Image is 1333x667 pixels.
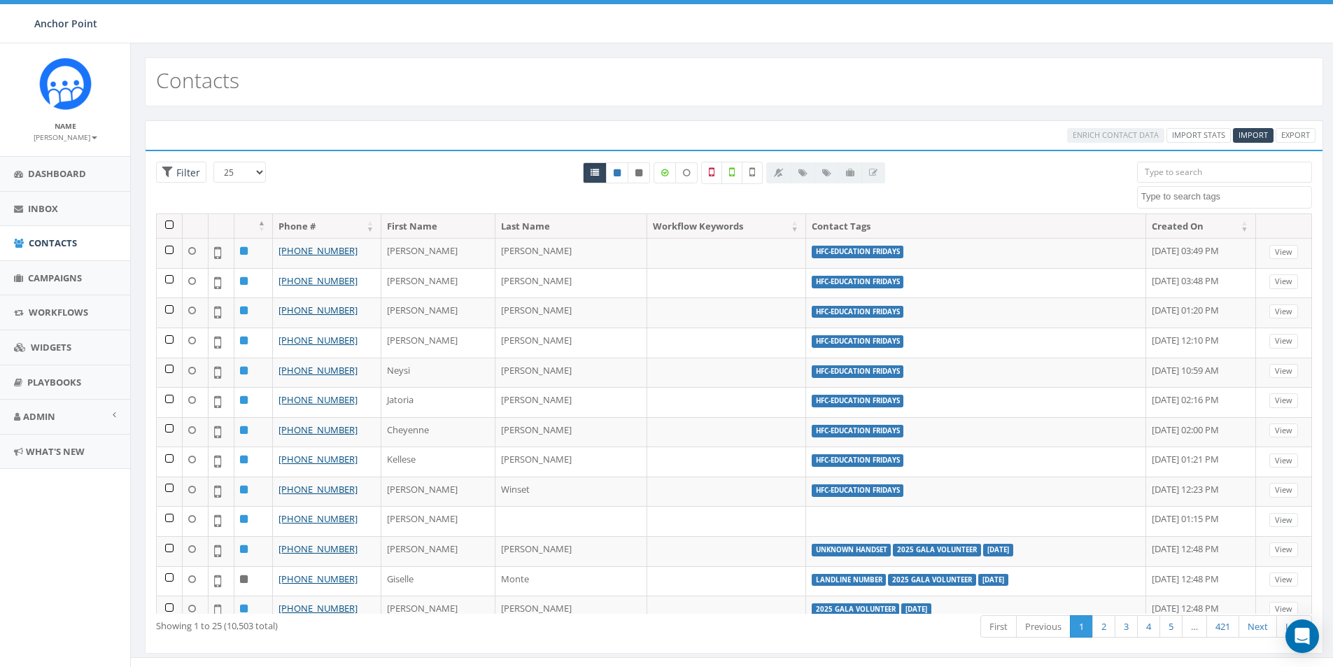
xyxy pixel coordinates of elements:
[1269,573,1298,587] a: View
[495,214,647,239] th: Last Name
[1269,304,1298,319] a: View
[39,57,92,110] img: Rally_platform_Icon_1.png
[34,132,97,142] small: [PERSON_NAME]
[1146,328,1256,358] td: [DATE] 12:10 PM
[278,573,358,585] a: [PHONE_NUMBER]
[278,453,358,465] a: [PHONE_NUMBER]
[1146,268,1256,298] td: [DATE] 03:48 PM
[980,615,1017,638] a: First
[1146,297,1256,328] td: [DATE] 01:20 PM
[1269,364,1298,379] a: View
[1092,615,1115,638] a: 2
[1070,615,1093,638] a: 1
[1137,615,1160,638] a: 4
[812,365,904,378] label: HFC-Education Fridays
[647,214,806,239] th: Workflow Keywords: activate to sort column ascending
[278,244,358,257] a: [PHONE_NUMBER]
[1269,483,1298,498] a: View
[1146,506,1256,536] td: [DATE] 01:15 PM
[583,162,607,183] a: All contacts
[812,246,904,258] label: HFC-Education Fridays
[812,603,900,616] label: 2025 Gala Volunteer
[278,542,358,555] a: [PHONE_NUMBER]
[381,387,495,417] td: Jatoria
[495,297,647,328] td: [PERSON_NAME]
[1146,447,1256,477] td: [DATE] 01:21 PM
[278,483,358,496] a: [PHONE_NUMBER]
[614,169,621,177] i: This phone number is subscribed and will receive texts.
[1137,162,1312,183] input: Type to search
[1146,387,1256,417] td: [DATE] 02:16 PM
[1239,129,1268,140] span: Import
[1182,615,1207,638] a: …
[495,238,647,268] td: [PERSON_NAME]
[893,544,981,556] label: 2025 Gala Volunteer
[381,566,495,596] td: Giselle
[381,447,495,477] td: Kellese
[654,162,676,183] label: Data Enriched
[278,602,358,615] a: [PHONE_NUMBER]
[28,272,82,284] span: Campaigns
[1146,417,1256,447] td: [DATE] 02:00 PM
[1146,536,1256,566] td: [DATE] 12:48 PM
[1206,615,1239,638] a: 421
[1016,615,1071,638] a: Previous
[812,425,904,437] label: HFC-Education Fridays
[278,304,358,316] a: [PHONE_NUMBER]
[381,214,495,239] th: First Name
[495,596,647,626] td: [PERSON_NAME]
[34,17,97,30] span: Anchor Point
[1146,214,1256,239] th: Created On: activate to sort column ascending
[1146,477,1256,507] td: [DATE] 12:23 PM
[381,328,495,358] td: [PERSON_NAME]
[34,130,97,143] a: [PERSON_NAME]
[495,477,647,507] td: Winset
[278,393,358,406] a: [PHONE_NUMBER]
[381,358,495,388] td: Neysi
[1146,566,1256,596] td: [DATE] 12:48 PM
[156,162,206,183] span: Advance Filter
[675,162,698,183] label: Data not Enriched
[742,162,763,184] label: Not Validated
[1269,542,1298,557] a: View
[1146,358,1256,388] td: [DATE] 10:59 AM
[1269,274,1298,289] a: View
[1269,393,1298,408] a: View
[721,162,742,184] label: Validated
[1115,615,1138,638] a: 3
[812,454,904,467] label: HFC-Education Fridays
[156,69,239,92] h2: Contacts
[1141,190,1311,203] textarea: Search
[812,395,904,407] label: HFC-Education Fridays
[173,166,200,179] span: Filter
[1166,128,1231,143] a: Import Stats
[278,334,358,346] a: [PHONE_NUMBER]
[812,276,904,288] label: HFC-Education Fridays
[495,566,647,596] td: Monte
[27,376,81,388] span: Playbooks
[26,445,85,458] span: What's New
[606,162,628,183] a: Active
[495,268,647,298] td: [PERSON_NAME]
[495,328,647,358] td: [PERSON_NAME]
[1269,423,1298,438] a: View
[1239,129,1268,140] span: CSV files only
[55,121,76,131] small: Name
[29,306,88,318] span: Workflows
[381,536,495,566] td: [PERSON_NAME]
[278,274,358,287] a: [PHONE_NUMBER]
[812,544,891,556] label: unknown handset
[495,447,647,477] td: [PERSON_NAME]
[1146,596,1256,626] td: [DATE] 12:48 PM
[1269,334,1298,349] a: View
[1269,245,1298,260] a: View
[381,596,495,626] td: [PERSON_NAME]
[901,603,931,616] label: [DATE]
[812,335,904,348] label: HFC-Education Fridays
[381,477,495,507] td: [PERSON_NAME]
[701,162,722,184] label: Not a Mobile
[812,574,887,587] label: landline number
[278,512,358,525] a: [PHONE_NUMBER]
[1269,454,1298,468] a: View
[1269,513,1298,528] a: View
